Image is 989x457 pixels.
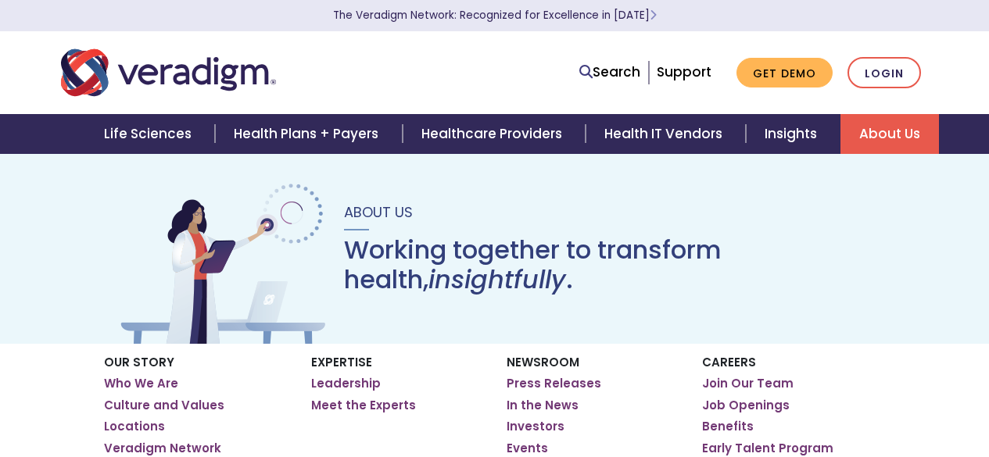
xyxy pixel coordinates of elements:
a: Login [847,57,921,89]
a: Insights [746,114,840,154]
span: About Us [344,202,413,222]
a: Get Demo [736,58,833,88]
a: In the News [507,398,579,413]
a: Culture and Values [104,398,224,413]
a: Health IT Vendors [586,114,746,154]
a: Search [579,62,640,83]
a: Life Sciences [85,114,215,154]
a: Job Openings [702,398,790,413]
a: Leadership [311,376,381,391]
img: Veradigm logo [61,47,276,98]
a: Support [657,62,711,81]
a: Veradigm Network [104,441,221,456]
a: Join Our Team [702,376,794,391]
em: insightfully [428,262,566,297]
a: Press Releases [507,376,601,391]
a: Who We Are [104,376,178,391]
a: Health Plans + Payers [215,114,402,154]
a: Investors [507,419,564,434]
h1: Working together to transform health, . [344,235,873,295]
a: Benefits [702,419,754,434]
a: Locations [104,419,165,434]
a: The Veradigm Network: Recognized for Excellence in [DATE]Learn More [333,8,657,23]
a: Early Talent Program [702,441,833,456]
a: Healthcare Providers [403,114,586,154]
a: Events [507,441,548,456]
span: Learn More [650,8,657,23]
a: Meet the Experts [311,398,416,413]
a: About Us [840,114,939,154]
